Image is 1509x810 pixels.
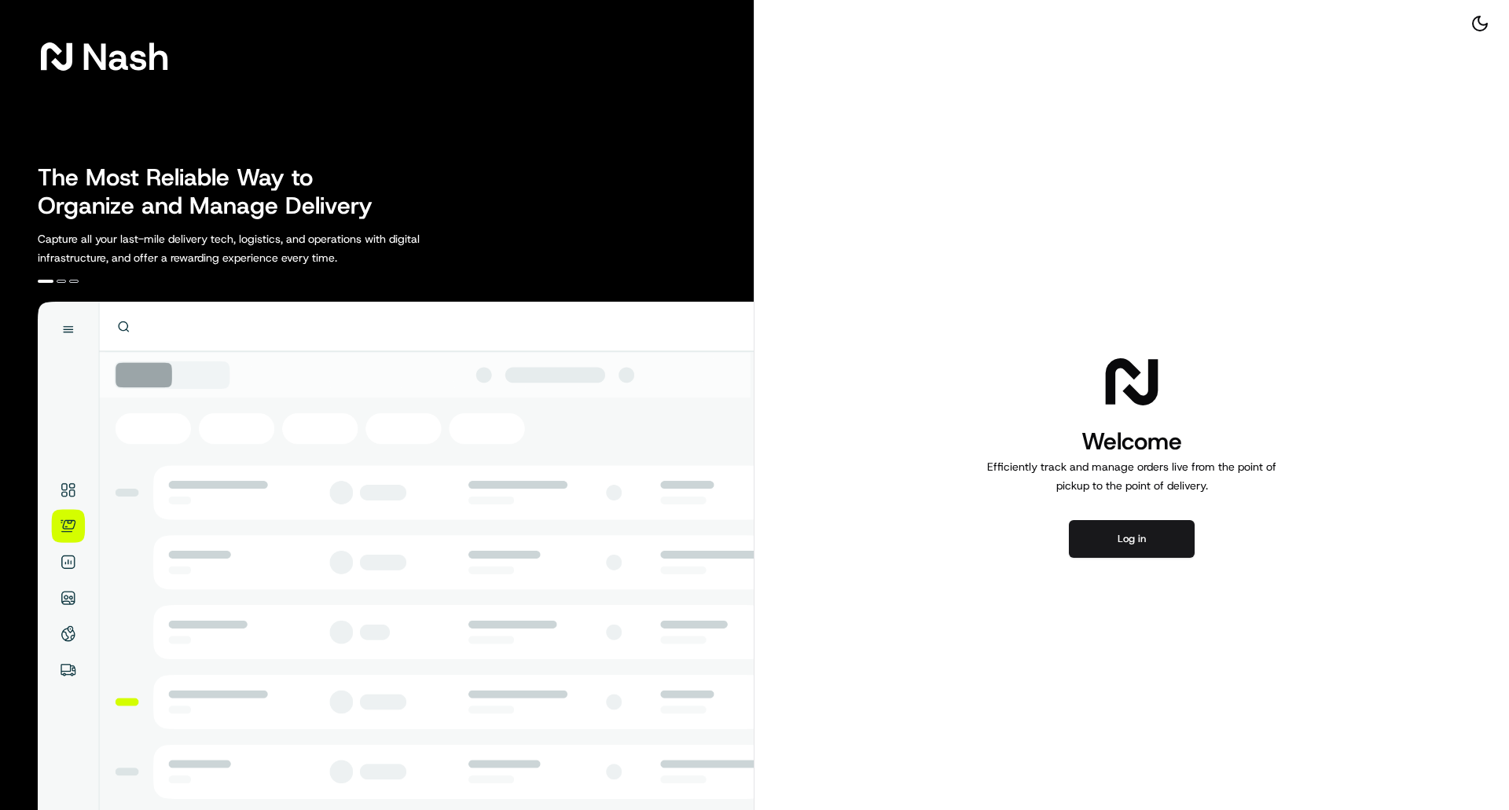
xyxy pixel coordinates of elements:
h1: Welcome [981,426,1283,457]
p: Efficiently track and manage orders live from the point of pickup to the point of delivery. [981,457,1283,495]
button: Log in [1069,520,1195,558]
p: Capture all your last-mile delivery tech, logistics, and operations with digital infrastructure, ... [38,229,490,267]
h2: The Most Reliable Way to Organize and Manage Delivery [38,163,390,220]
span: Nash [82,41,169,72]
